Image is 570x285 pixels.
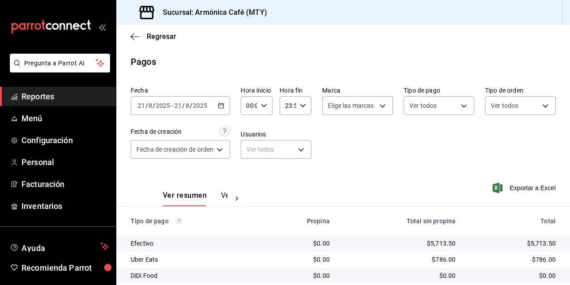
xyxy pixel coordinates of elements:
div: $0.00 [268,255,330,264]
a: Pregunta a Parrot AI [6,65,110,74]
div: $0.00 [344,271,455,280]
div: $0.00 [268,271,330,280]
span: / [153,102,155,109]
input: -- [174,102,182,109]
span: Regresar [147,32,176,41]
div: Pagos [131,55,156,68]
svg: Los pagos realizados con Pay y otras terminales son montos brutos. [176,218,182,224]
span: - [171,102,173,109]
span: / [145,102,148,109]
h3: Sucursal: Armónica Café (MTY) [156,7,267,18]
div: navigation tabs [163,191,228,206]
div: Fecha de creación [131,127,182,136]
input: -- [148,102,153,109]
span: Personal [21,156,109,168]
div: $786.00 [344,255,455,264]
span: Elige las marcas [328,101,374,110]
button: open_drawer_menu [98,23,106,30]
span: Facturación [21,178,109,190]
div: $0.00 [470,271,556,280]
div: Total [470,217,556,225]
label: Marca [322,87,393,94]
span: Recomienda Parrot [21,262,109,274]
label: Hora fin [280,87,311,94]
input: -- [137,102,145,109]
div: DiDi Food [131,271,254,280]
span: Ver todos [409,101,437,110]
span: Ver todos [491,101,518,110]
span: Menú [21,112,109,124]
span: Ayuda [21,241,97,252]
span: / [190,102,192,109]
div: Uber Eats [131,255,254,264]
input: ---- [155,102,170,109]
span: Pregunta a Parrot AI [24,59,96,68]
div: Propina [268,217,330,225]
div: $5,713.50 [470,239,556,248]
button: Ver pagos [221,191,255,206]
span: Fecha de creación de orden [136,145,213,154]
span: Inventarios [21,200,109,212]
input: ---- [192,102,208,109]
button: Ver resumen [163,191,207,206]
label: Fecha [131,87,230,94]
span: Configuración [21,134,109,146]
input: -- [185,102,190,109]
div: Tipo de pago [131,217,254,225]
div: $5,713.50 [344,239,455,248]
span: Reportes [21,90,109,102]
button: Exportar a Excel [494,183,556,193]
label: Tipo de pago [404,87,474,94]
label: Usuarios [241,131,311,137]
span: / [182,102,185,109]
div: $786.00 [470,255,556,264]
label: Hora inicio [241,87,272,94]
label: Tipo de orden [485,87,556,94]
div: Total sin propina [344,217,455,225]
button: Regresar [131,32,176,41]
div: Ver todos [241,140,311,159]
div: $0.00 [268,239,330,248]
div: Efectivo [131,239,254,248]
button: Pregunta a Parrot AI [10,54,110,72]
